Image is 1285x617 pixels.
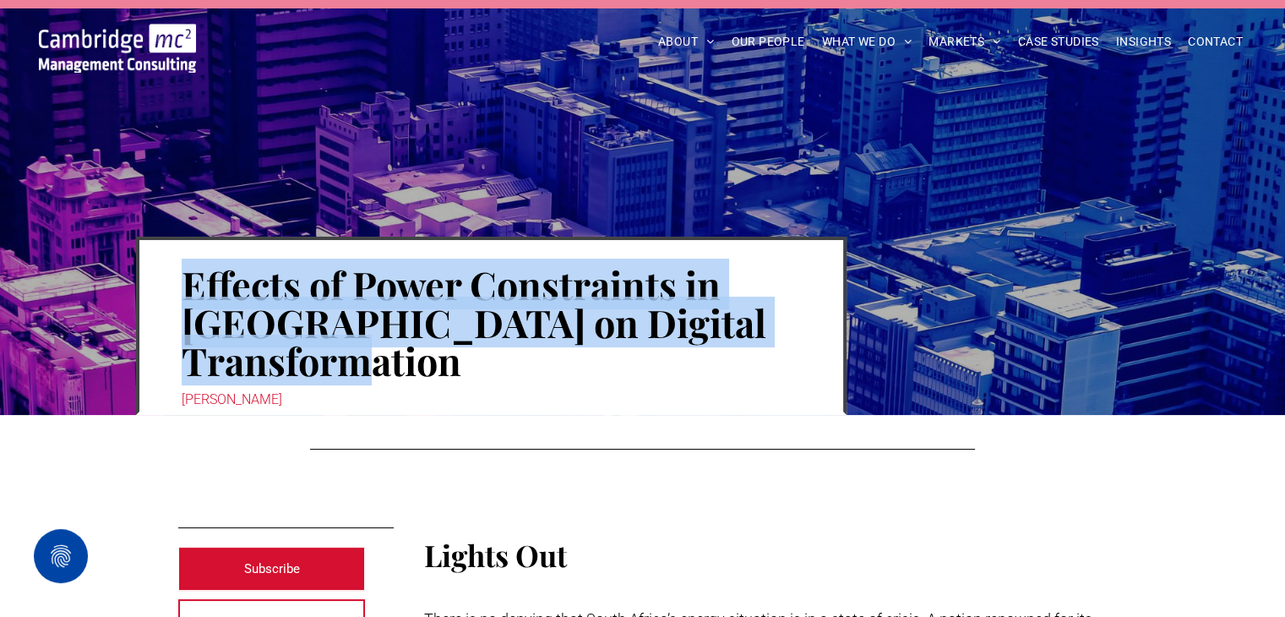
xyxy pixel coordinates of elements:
[39,24,196,73] img: Go to Homepage
[650,29,723,55] a: ABOUT
[920,29,1009,55] a: MARKETS
[722,29,813,55] a: OUR PEOPLE
[39,26,196,44] a: Your Business Transformed | Cambridge Management Consulting
[1179,29,1251,55] a: CONTACT
[182,264,801,381] h1: Effects of Power Constraints in [GEOGRAPHIC_DATA] on Digital Transformation
[1108,29,1179,55] a: INSIGHTS
[814,29,921,55] a: WHAT WE DO
[178,547,366,591] a: Subscribe
[182,388,801,412] div: [PERSON_NAME]
[424,535,567,575] span: Lights Out
[244,548,300,590] span: Subscribe
[1010,29,1108,55] a: CASE STUDIES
